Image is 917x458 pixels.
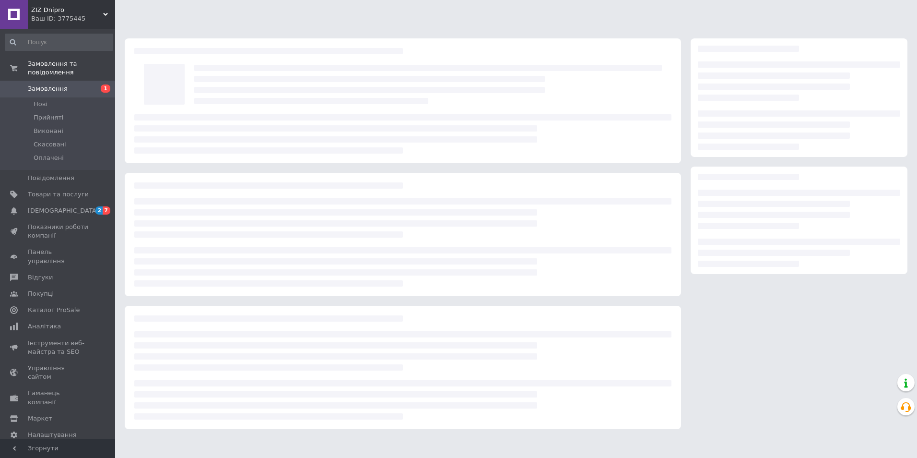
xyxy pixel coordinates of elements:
span: Повідомлення [28,174,74,182]
span: Панель управління [28,248,89,265]
div: Ваш ID: 3775445 [31,14,115,23]
span: Інструменти веб-майстра та SEO [28,339,89,356]
span: Скасовані [34,140,66,149]
span: Управління сайтом [28,364,89,381]
span: Товари та послуги [28,190,89,199]
span: ZIZ Dnipro [31,6,103,14]
span: 1 [101,84,110,93]
span: Покупці [28,289,54,298]
span: Виконані [34,127,63,135]
span: Каталог ProSale [28,306,80,314]
span: Оплачені [34,154,64,162]
span: Замовлення та повідомлення [28,60,115,77]
span: Маркет [28,414,52,423]
span: 2 [95,206,103,215]
span: Нові [34,100,47,108]
span: Налаштування [28,431,77,439]
span: Прийняті [34,113,63,122]
span: Аналітика [28,322,61,331]
span: 7 [103,206,110,215]
span: Гаманець компанії [28,389,89,406]
span: [DEMOGRAPHIC_DATA] [28,206,99,215]
span: Показники роботи компанії [28,223,89,240]
span: Відгуки [28,273,53,282]
span: Замовлення [28,84,68,93]
input: Пошук [5,34,113,51]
